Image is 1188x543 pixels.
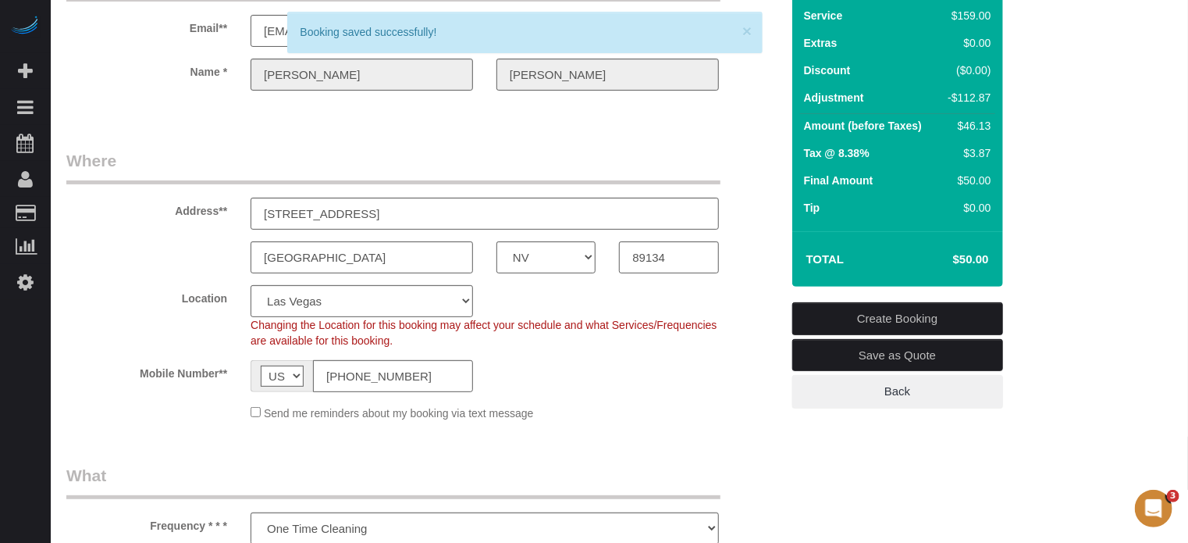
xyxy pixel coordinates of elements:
iframe: Intercom live chat [1135,490,1172,527]
div: $0.00 [943,35,991,51]
label: Frequency * * * [55,513,239,534]
div: $159.00 [943,8,991,23]
legend: What [66,464,720,499]
div: $50.00 [943,173,991,188]
label: Location [55,285,239,306]
a: Save as Quote [792,339,1003,372]
label: Adjustment [804,90,864,105]
a: Back [792,375,1003,408]
label: Extras [804,35,838,51]
div: Booking saved successfully! [300,24,750,40]
label: Tip [804,200,820,216]
button: × [742,23,752,39]
span: Send me reminders about my booking via text message [264,407,534,420]
input: Mobile Number** [313,360,473,392]
img: Automaid Logo [9,16,41,38]
label: Amount (before Taxes) [804,118,922,134]
label: Tax @ 8.38% [804,145,870,161]
input: Zip Code** [619,241,718,273]
div: $46.13 [943,118,991,134]
span: Changing the Location for this booking may affect your schedule and what Services/Frequencies are... [251,319,717,347]
legend: Where [66,149,720,184]
h4: $50.00 [905,253,988,266]
label: Mobile Number** [55,360,239,381]
label: Name * [55,59,239,80]
span: 3 [1167,490,1179,502]
label: Final Amount [804,173,873,188]
strong: Total [806,252,845,266]
label: Service [804,8,843,23]
input: First Name** [251,59,473,91]
div: -$112.87 [943,90,991,105]
label: Discount [804,63,851,78]
a: Create Booking [792,302,1003,335]
div: $0.00 [943,200,991,216]
div: ($0.00) [943,63,991,78]
input: Last Name** [496,59,719,91]
div: $3.87 [943,145,991,161]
